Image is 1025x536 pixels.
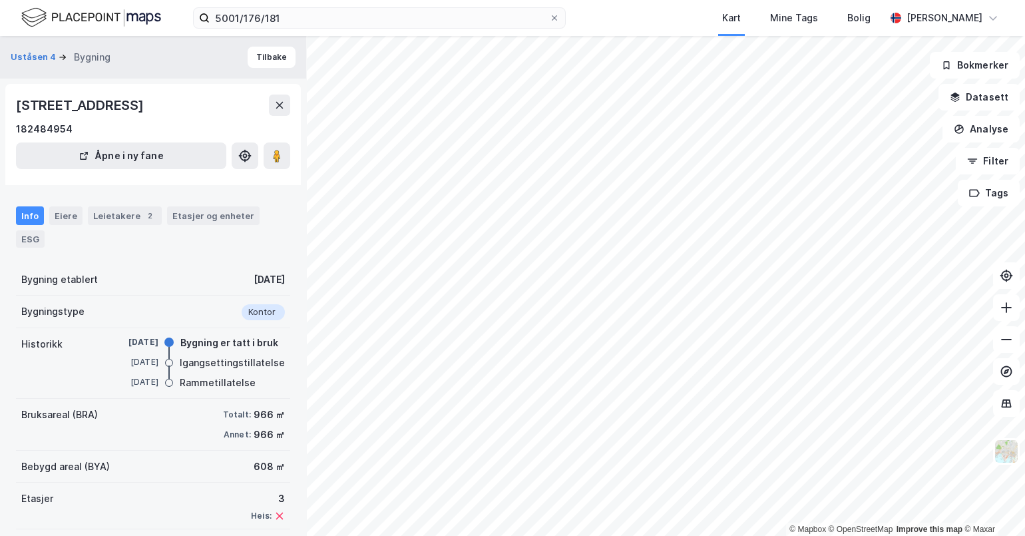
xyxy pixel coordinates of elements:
div: [DATE] [254,272,285,288]
div: Heis: [251,511,272,521]
div: Etasjer [21,491,53,507]
div: Bygningstype [21,304,85,320]
button: Filter [956,148,1020,174]
iframe: Chat Widget [958,472,1025,536]
div: Bruksareal (BRA) [21,407,98,423]
a: OpenStreetMap [829,525,893,534]
div: [DATE] [105,356,158,368]
div: ESG [16,230,45,248]
div: Totalt: [223,409,251,420]
div: Bebygd areal (BYA) [21,459,110,475]
div: [DATE] [105,336,158,348]
button: Åpne i ny fane [16,142,226,169]
div: Info [16,206,44,225]
input: Søk på adresse, matrikkel, gårdeiere, leietakere eller personer [210,8,549,28]
button: Tilbake [248,47,296,68]
div: Historikk [21,336,63,352]
div: Bygning er tatt i bruk [180,335,278,351]
div: 608 ㎡ [254,459,285,475]
div: Kontrollprogram for chat [958,472,1025,536]
div: Leietakere [88,206,162,225]
div: [STREET_ADDRESS] [16,95,146,116]
div: Eiere [49,206,83,225]
div: [PERSON_NAME] [907,10,982,26]
div: 3 [251,491,285,507]
div: Igangsettingstillatelse [180,355,285,371]
div: 182484954 [16,121,73,137]
div: Kart [722,10,741,26]
div: 966 ㎡ [254,407,285,423]
div: Annet: [224,429,251,440]
div: Etasjer og enheter [172,210,254,222]
img: logo.f888ab2527a4732fd821a326f86c7f29.svg [21,6,161,29]
button: Datasett [938,84,1020,111]
div: 2 [143,209,156,222]
button: Bokmerker [930,52,1020,79]
div: Rammetillatelse [180,375,256,391]
div: Bygning etablert [21,272,98,288]
button: Uståsen 4 [11,51,59,64]
div: Bolig [847,10,871,26]
div: 966 ㎡ [254,427,285,443]
a: Improve this map [897,525,962,534]
button: Tags [958,180,1020,206]
a: Mapbox [789,525,826,534]
div: [DATE] [105,376,158,388]
button: Analyse [942,116,1020,142]
div: Mine Tags [770,10,818,26]
div: Bygning [74,49,110,65]
img: Z [994,439,1019,464]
